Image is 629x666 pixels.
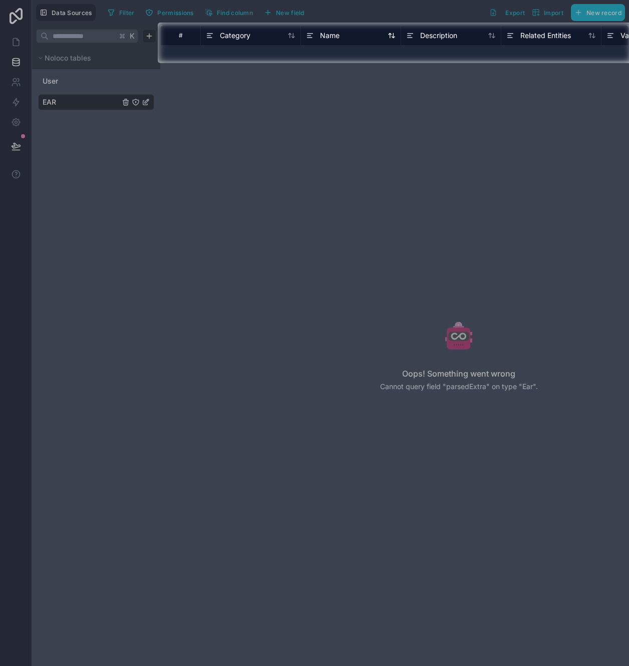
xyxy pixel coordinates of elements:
[320,31,340,41] span: Name
[168,32,193,39] div: #
[420,31,457,41] span: Description
[520,31,571,41] span: Related Entities
[220,31,250,41] span: Category
[313,63,476,136] iframe: Tooltip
